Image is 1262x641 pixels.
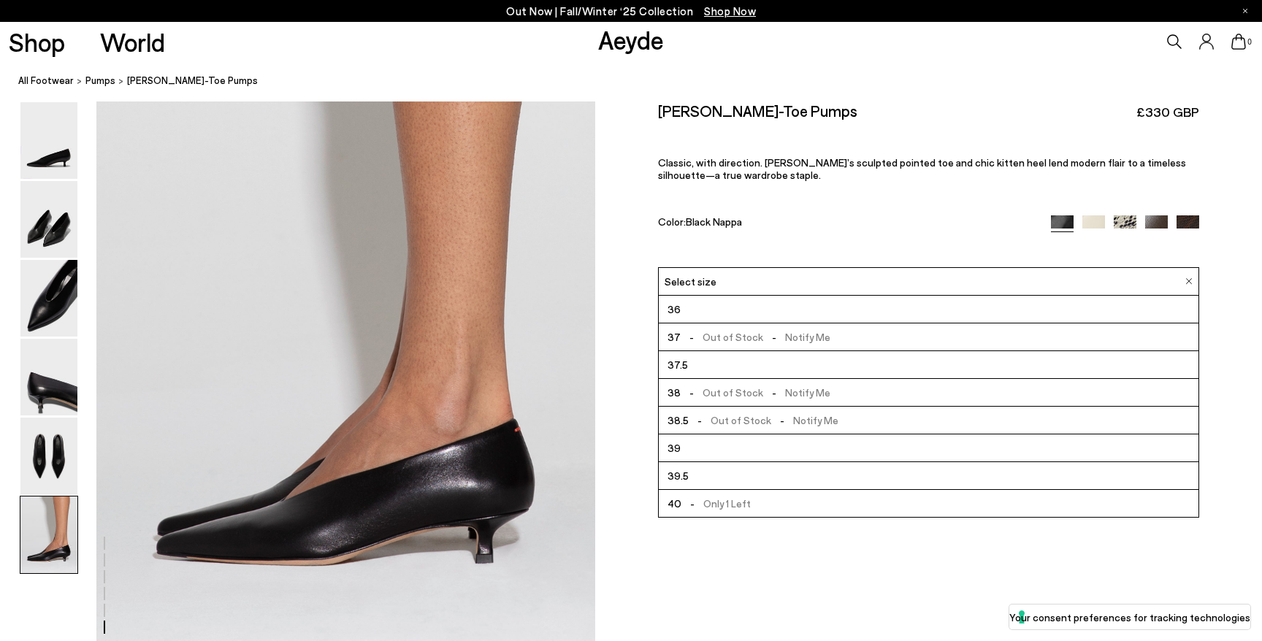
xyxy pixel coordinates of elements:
[668,494,681,513] span: 40
[658,215,1033,232] div: Color:
[1009,610,1250,625] label: Your consent preferences for tracking technologies
[681,383,830,402] span: Out of Stock Notify Me
[668,356,688,374] span: 37.5
[9,29,65,55] a: Shop
[689,414,711,426] span: -
[598,24,664,55] a: Aeyde
[665,274,716,289] span: Select size
[18,61,1262,101] nav: breadcrumb
[658,156,1198,181] p: Classic, with direction. [PERSON_NAME]’s sculpted pointed toe and chic kitten heel lend modern fl...
[686,215,742,228] span: Black Nappa
[20,102,77,179] img: Clara Pointed-Toe Pumps - Image 1
[681,497,703,510] span: -
[763,386,785,399] span: -
[771,414,793,426] span: -
[681,494,751,513] span: Only 1 Left
[704,4,756,18] span: Navigate to /collections/new-in
[763,331,785,343] span: -
[668,411,689,429] span: 38.5
[658,101,857,120] h2: [PERSON_NAME]-Toe Pumps
[681,331,703,343] span: -
[681,386,703,399] span: -
[20,496,77,573] img: Clara Pointed-Toe Pumps - Image 6
[20,418,77,494] img: Clara Pointed-Toe Pumps - Image 5
[668,328,681,346] span: 37
[1136,103,1199,121] span: £330 GBP
[20,260,77,337] img: Clara Pointed-Toe Pumps - Image 3
[1246,38,1253,46] span: 0
[668,383,681,402] span: 38
[20,339,77,415] img: Clara Pointed-Toe Pumps - Image 4
[689,411,838,429] span: Out of Stock Notify Me
[1009,604,1250,629] button: Your consent preferences for tracking technologies
[100,29,165,55] a: World
[85,74,115,86] span: pumps
[506,2,756,20] p: Out Now | Fall/Winter ‘25 Collection
[127,73,258,88] span: [PERSON_NAME]-Toe Pumps
[20,181,77,258] img: Clara Pointed-Toe Pumps - Image 2
[85,73,115,88] a: pumps
[668,439,681,457] span: 39
[1231,34,1246,50] a: 0
[668,467,689,485] span: 39.5
[681,328,830,346] span: Out of Stock Notify Me
[668,300,681,318] span: 36
[18,73,74,88] a: All Footwear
